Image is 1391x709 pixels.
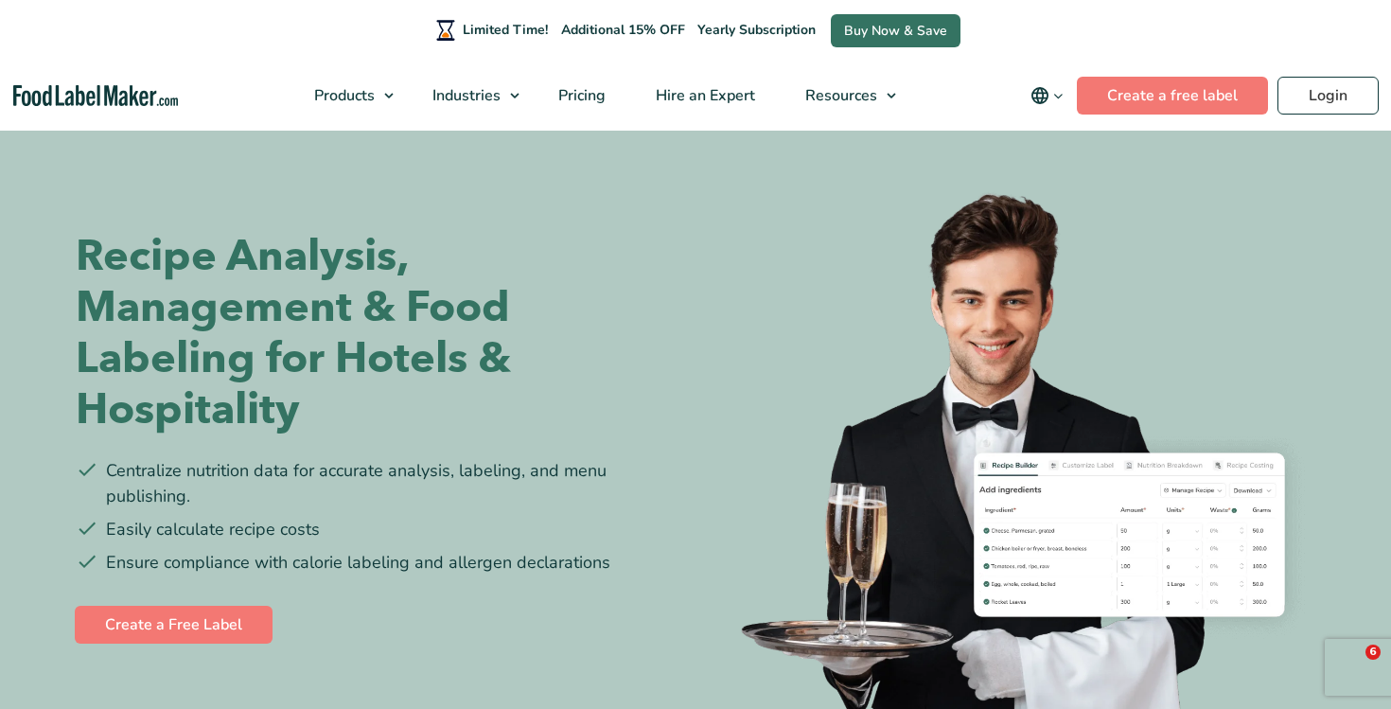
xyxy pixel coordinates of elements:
[781,61,906,131] a: Resources
[650,85,757,106] span: Hire an Expert
[553,85,607,106] span: Pricing
[697,21,816,39] span: Yearly Subscription
[1327,645,1372,690] iframe: Intercom live chat
[76,517,681,542] li: Easily calculate recipe costs
[76,231,681,435] h1: Recipe Analysis, Management & Food Labeling for Hotels & Hospitality
[534,61,626,131] a: Pricing
[76,550,681,576] li: Ensure compliance with calorie labeling and allergen declarations
[1365,645,1381,660] span: 6
[1077,77,1268,115] a: Create a free label
[463,21,548,39] span: Limited Time!
[76,458,681,509] li: Centralize nutrition data for accurate analysis, labeling, and menu publishing.
[1277,77,1379,115] a: Login
[290,61,403,131] a: Products
[308,85,377,106] span: Products
[556,17,690,44] span: Additional 15% OFF
[408,61,529,131] a: Industries
[831,14,960,47] a: Buy Now & Save
[75,606,273,644] a: Create a Free Label
[800,85,879,106] span: Resources
[631,61,776,131] a: Hire an Expert
[427,85,502,106] span: Industries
